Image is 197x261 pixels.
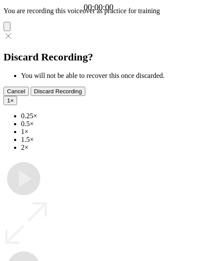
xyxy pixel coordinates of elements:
li: 1.5× [21,136,193,144]
li: 1× [21,128,193,136]
span: 1 [7,97,10,104]
a: 00:00:00 [84,3,113,12]
button: Cancel [4,87,29,96]
button: Discard Recording [31,87,86,96]
h2: Discard Recording? [4,51,193,63]
li: 0.25× [21,112,193,120]
li: You will not be able to recover this once discarded. [21,72,193,80]
li: 0.5× [21,120,193,128]
li: 2× [21,144,193,152]
p: You are recording this voiceover as practice for training [4,7,193,15]
button: 1× [4,96,17,105]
